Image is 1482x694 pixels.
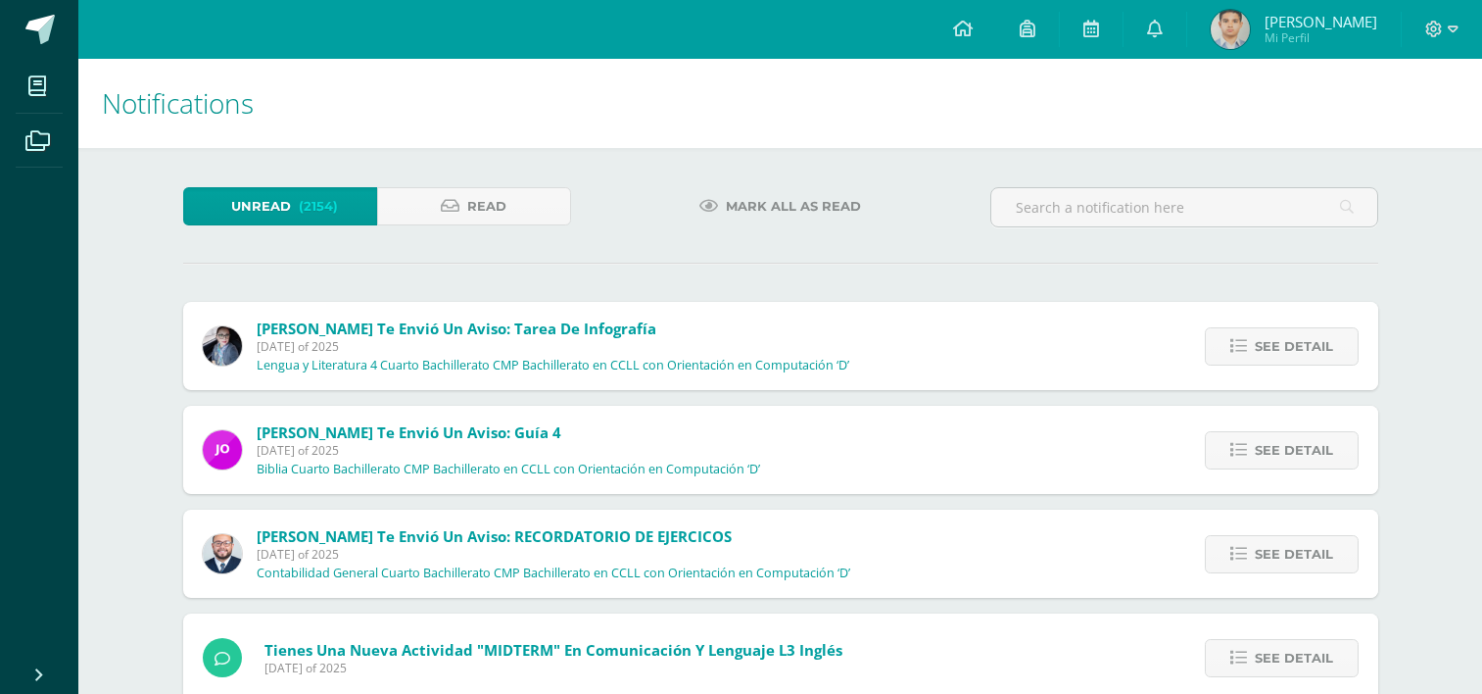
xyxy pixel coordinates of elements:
[257,526,732,546] span: [PERSON_NAME] te envió un aviso: RECORDATORIO DE EJERCICOS
[231,188,291,224] span: Unread
[257,462,760,477] p: Biblia Cuarto Bachillerato CMP Bachillerato en CCLL con Orientación en Computación ‘D’
[203,326,242,366] img: 702136d6d401d1cd4ce1c6f6778c2e49.png
[1255,536,1333,572] span: See detail
[257,546,850,563] span: [DATE] of 2025
[1211,10,1250,49] img: d2d3c1b71b2e35100ec22723f36ec8b5.png
[1255,432,1333,469] span: See detail
[203,534,242,573] img: eaa624bfc361f5d4e8a554d75d1a3cf6.png
[203,430,242,470] img: 6614adf7432e56e5c9e182f11abb21f1.png
[264,640,842,660] span: Tienes una nueva actividad "MIDTERM" En Comunicación y Lenguaje L3 Inglés
[726,188,861,224] span: Mark all as read
[377,187,571,225] a: Read
[102,84,254,122] span: Notifications
[257,358,849,373] p: Lengua y Literatura 4 Cuarto Bachillerato CMP Bachillerato en CCLL con Orientación en Computación...
[257,422,561,442] span: [PERSON_NAME] te envió un aviso: Guía 4
[467,188,506,224] span: Read
[1265,29,1377,46] span: Mi Perfil
[183,187,377,225] a: Unread(2154)
[991,188,1377,226] input: Search a notification here
[1255,328,1333,365] span: See detail
[1265,12,1377,31] span: [PERSON_NAME]
[257,442,760,459] span: [DATE] of 2025
[264,660,842,676] span: [DATE] of 2025
[675,187,885,225] a: Mark all as read
[299,188,338,224] span: (2154)
[257,566,850,581] p: Contabilidad General Cuarto Bachillerato CMP Bachillerato en CCLL con Orientación en Computación ‘D’
[257,338,849,355] span: [DATE] of 2025
[1255,640,1333,676] span: See detail
[257,319,656,338] span: [PERSON_NAME] te envió un aviso: Tarea de Infografía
